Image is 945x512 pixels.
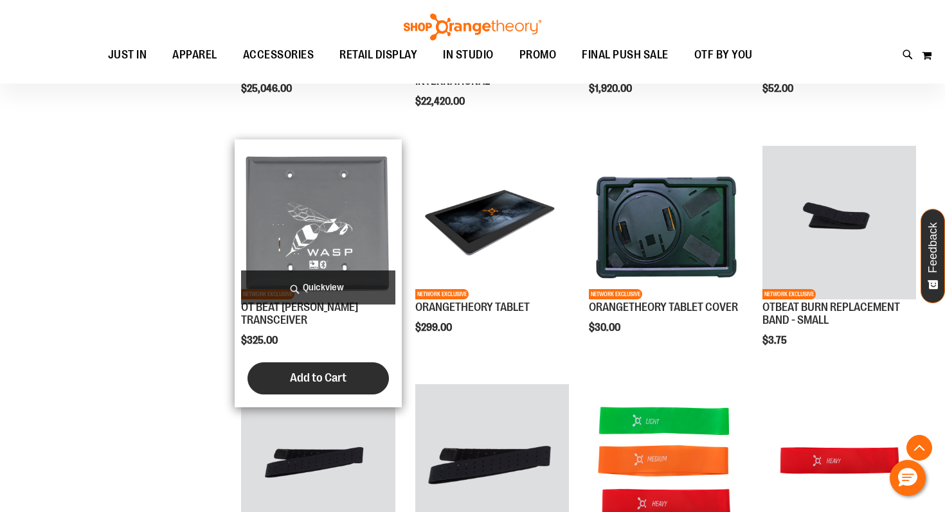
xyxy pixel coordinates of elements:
a: JUST IN [95,40,160,70]
div: product [756,139,923,379]
a: FINAL PUSH SALE [569,40,681,70]
a: OT BEAT [PERSON_NAME] TRANSCEIVER [241,301,358,326]
a: IN STUDIO [430,40,507,69]
span: $299.00 [415,322,454,333]
a: APPAREL [159,40,230,70]
a: Product image for ORANGETHEORY TABLET COVERNETWORK EXCLUSIVE [589,146,742,301]
a: OTF BY YOU [681,40,766,70]
span: $25,046.00 [241,83,294,94]
img: Product image for ORANGETHEORY TABLET [415,146,569,299]
span: RETAIL DISPLAY [339,40,417,69]
div: product [235,139,401,407]
img: Product image for OT BEAT POE TRANSCEIVER [241,146,395,299]
span: JUST IN [108,40,147,69]
img: Product image for ORANGETHEORY TABLET COVER [589,146,742,299]
span: IN STUDIO [443,40,494,69]
span: Feedback [927,222,939,273]
a: Quickview [241,270,395,305]
img: Product image for OTBEAT BURN REPLACEMENT BAND - SMALL [762,146,916,299]
a: Product image for ORANGETHEORY TABLETNETWORK EXCLUSIVE [415,146,569,301]
span: NETWORK EXCLUSIVE [415,289,469,299]
button: Feedback - Show survey [921,209,945,303]
button: Hello, have a question? Let’s chat. [890,460,926,496]
span: NETWORK EXCLUSIVE [589,289,642,299]
a: Product image for OT BEAT POE TRANSCEIVERNETWORK EXCLUSIVE [241,146,395,301]
span: $3.75 [762,335,789,346]
a: ORANGETHEORY TABLET [415,301,530,313]
span: PROMO [519,40,557,69]
span: $22,420.00 [415,96,467,107]
span: $1,920.00 [589,83,634,94]
button: Add to Cart [248,362,389,394]
span: Add to Cart [290,371,346,385]
img: Shop Orangetheory [402,13,543,40]
a: OTBEAT STARTER KIT – INTERNATIONAL [415,62,521,87]
div: product [409,139,575,366]
a: ORANGETHEORY TABLET COVER [589,301,738,313]
span: $30.00 [589,322,622,333]
a: Product image for OTBEAT BURN REPLACEMENT BAND - SMALLNETWORK EXCLUSIVE [762,146,916,301]
span: NETWORK EXCLUSIVE [762,289,816,299]
a: RETAIL DISPLAY [327,40,430,70]
a: OTBEAT BURN REPLACEMENT BAND - SMALL [762,301,900,326]
span: ACCESSORIES [243,40,314,69]
span: $52.00 [762,83,795,94]
a: PROMO [507,40,570,70]
span: $325.00 [241,335,280,346]
a: ACCESSORIES [230,40,327,70]
span: APPAREL [172,40,217,69]
span: FINAL PUSH SALE [582,40,669,69]
button: Back To Top [906,435,932,461]
span: OTF BY YOU [694,40,753,69]
div: product [582,139,749,366]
